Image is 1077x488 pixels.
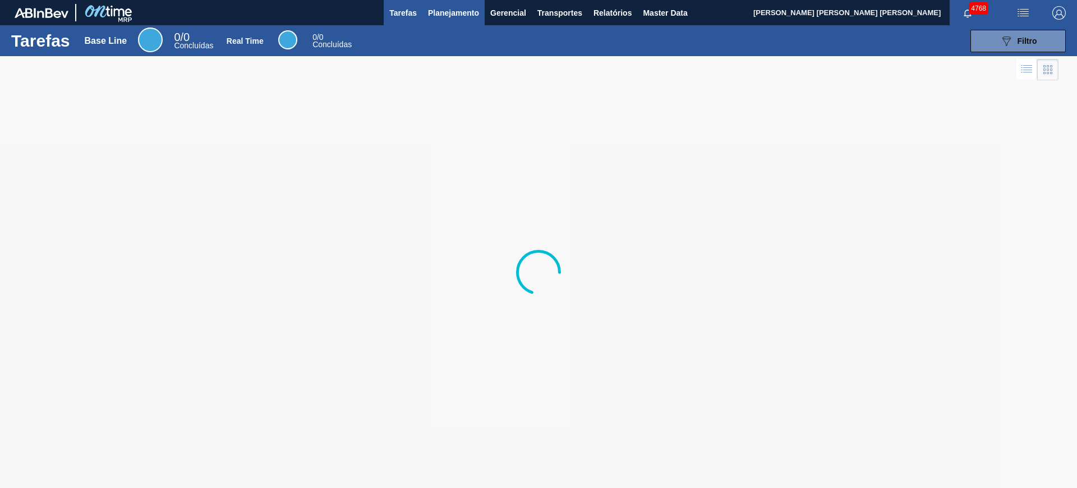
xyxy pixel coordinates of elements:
[969,2,988,15] span: 4768
[11,34,70,47] h1: Tarefas
[950,5,986,21] button: Notificações
[1016,6,1030,20] img: userActions
[138,28,163,52] div: Base Line
[85,36,127,46] div: Base Line
[312,33,317,42] span: 0
[593,6,632,20] span: Relatórios
[174,41,213,50] span: Concluídas
[1018,37,1037,45] span: Filtro
[227,37,264,45] div: Real Time
[312,40,352,49] span: Concluídas
[312,34,352,48] div: Real Time
[643,6,687,20] span: Master Data
[174,31,190,43] span: / 0
[312,33,323,42] span: / 0
[1052,6,1066,20] img: Logout
[537,6,582,20] span: Transportes
[970,30,1066,52] button: Filtro
[389,6,417,20] span: Tarefas
[428,6,479,20] span: Planejamento
[278,30,297,49] div: Real Time
[490,6,526,20] span: Gerencial
[174,33,213,49] div: Base Line
[15,8,68,18] img: TNhmsLtSVTkK8tSr43FrP2fwEKptu5GPRR3wAAAABJRU5ErkJggg==
[174,31,180,43] span: 0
